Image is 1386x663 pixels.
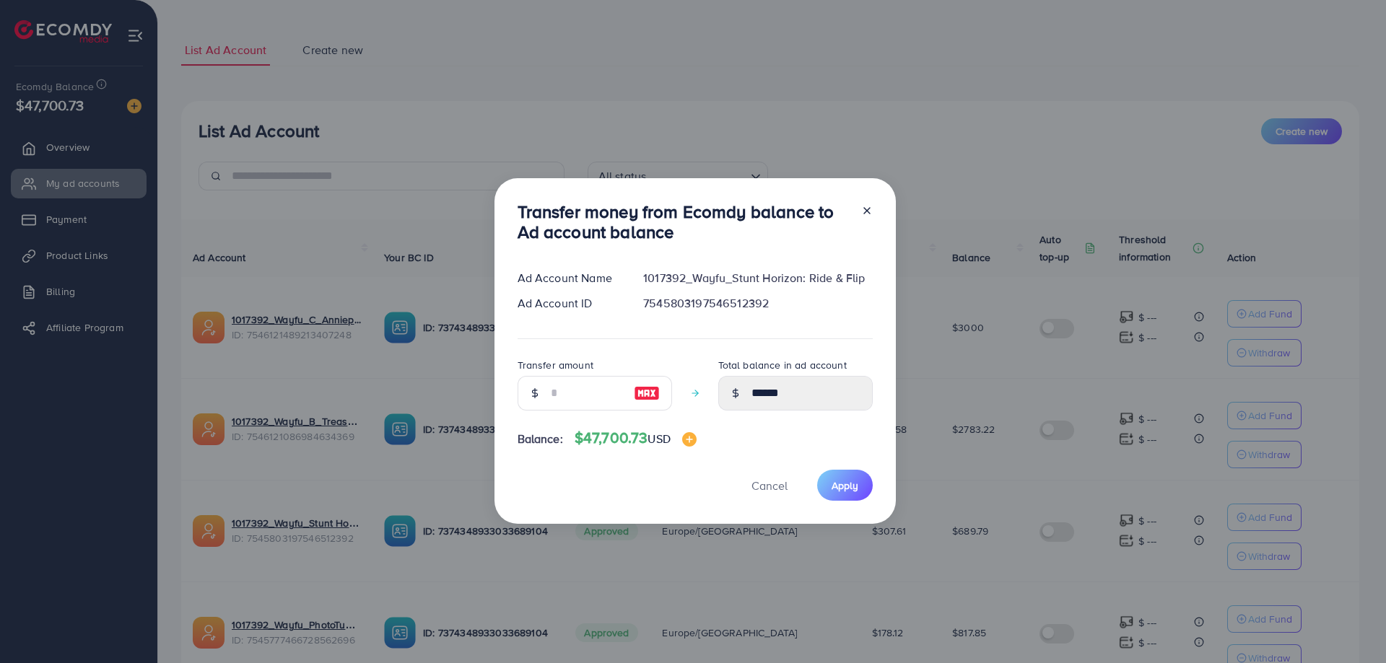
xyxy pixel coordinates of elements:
[648,431,670,447] span: USD
[506,295,632,312] div: Ad Account ID
[632,270,884,286] div: 1017392_Wayfu_Stunt Horizon: Ride & Flip
[506,270,632,286] div: Ad Account Name
[1325,598,1375,652] iframe: Chat
[575,429,697,447] h4: $47,700.73
[518,358,593,372] label: Transfer amount
[632,295,884,312] div: 7545803197546512392
[634,385,660,402] img: image
[817,470,873,501] button: Apply
[518,431,563,447] span: Balance:
[718,358,847,372] label: Total balance in ad account
[682,432,697,447] img: image
[733,470,806,501] button: Cancel
[518,201,850,243] h3: Transfer money from Ecomdy balance to Ad account balance
[751,478,788,493] span: Cancel
[832,478,858,493] span: Apply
